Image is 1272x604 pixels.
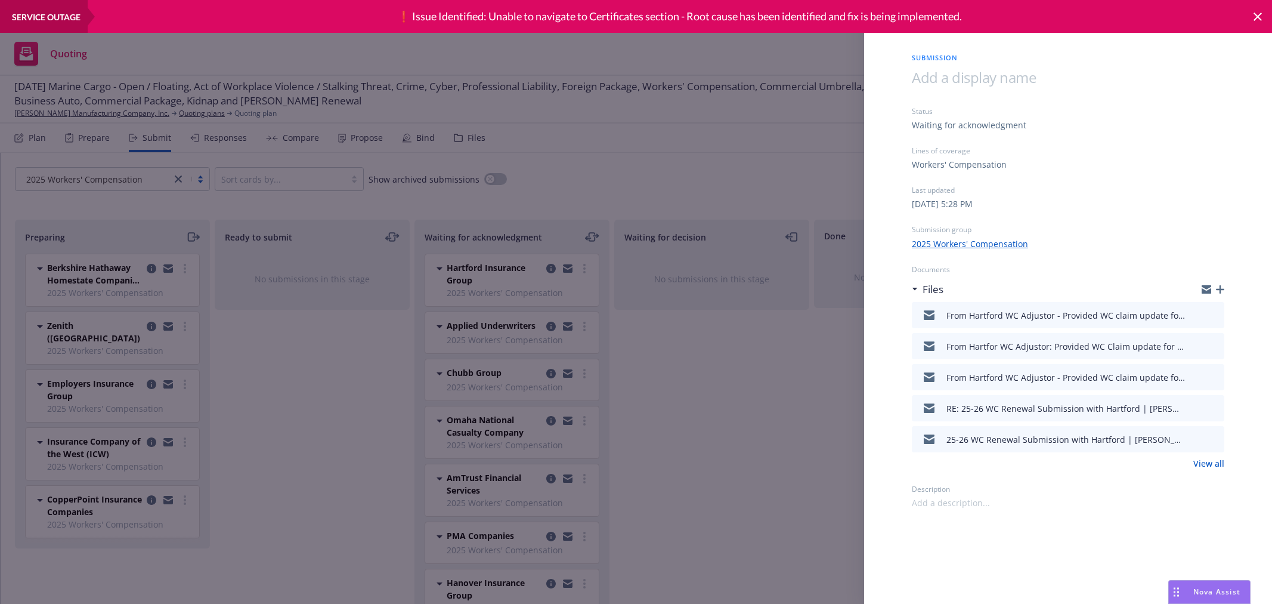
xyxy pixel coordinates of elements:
button: preview file [1209,308,1220,322]
span: Nova Assist [1193,587,1240,597]
button: preview file [1209,401,1220,415]
div: Files [912,282,943,297]
h3: Files [923,282,943,297]
div: Drag to move [1169,581,1184,603]
button: preview file [1209,370,1220,384]
div: Lines of coverage [912,146,1224,156]
button: download file [1190,308,1199,322]
div: Waiting for acknowledgment [912,119,1026,131]
div: 25-26 WC Renewal Submission with Hartford | [PERSON_NAME] Manufacturing Company, Inc. - 25-26 WC ... [946,433,1185,446]
button: preview file [1209,339,1220,353]
span: service outage [12,12,81,22]
div: RE: 25-26 WC Renewal Submission with Hartford | [PERSON_NAME] Manufacturing Company, Inc. - 25-26... [946,402,1185,415]
div: From Hartford WC Adjustor - Provided WC claim update for Wage Statement Re: Claim #Y4KC24821; Cla... [946,371,1185,384]
button: preview file [1209,432,1220,446]
button: download file [1190,339,1199,353]
a: View all [1193,457,1224,470]
a: 2025 Workers' Compensation [912,238,1028,250]
button: download file [1190,401,1199,415]
div: From Hartfor WC Adjustor: Provided WC Claim update for Claim #Y4KC31519 ; Claimant: [PERSON_NAME]... [946,340,1185,353]
button: Nova Assist [1168,580,1251,604]
div: From Hartford WC Adjustor - Provided WC claim update for Claim #Y4KC24821; Claimant - [PERSON_NAM... [946,309,1185,322]
button: download file [1190,432,1199,446]
div: [DATE] 5:28 PM [912,198,973,210]
div: Status [912,106,1224,116]
div: Description [912,484,1224,494]
div: Last updated [912,185,1224,195]
span: Submission [912,53,1224,63]
button: download file [1190,370,1199,384]
div: Workers' Compensation [912,158,1007,171]
div: Documents [912,264,1224,275]
div: Submission group [912,224,1224,235]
